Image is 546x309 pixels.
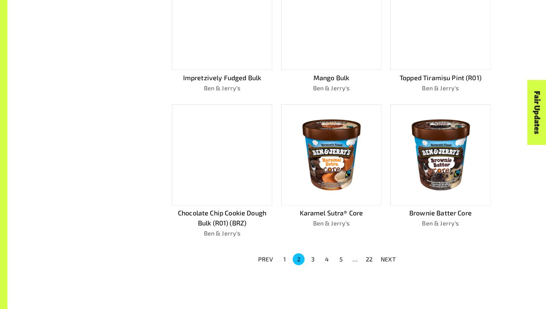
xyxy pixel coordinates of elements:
[381,255,396,264] p: NEXT
[279,253,290,265] button: Go to page 1
[293,253,305,265] button: page 2
[390,208,491,218] p: Brownie Batter Core
[258,255,273,264] p: PREV
[172,73,272,83] p: Impretzively Fudged Bulk
[281,219,381,228] p: Ben & Jerry's
[172,84,272,92] p: Ben & Jerry's
[281,208,381,218] p: Karamel Sutra® Core
[349,255,361,264] div: …
[281,73,381,83] p: Mango Bulk
[390,219,491,228] p: Ben & Jerry's
[390,73,491,83] p: Topped Tiramisu Pint (R01)
[281,84,381,92] p: Ben & Jerry's
[172,229,272,238] p: Ben & Jerry's
[254,253,400,266] nav: pagination navigation
[172,208,272,228] p: Chocolate Chip Cookie Dough Bulk (R01) (BRZ)
[307,253,319,265] button: Go to page 3
[335,253,347,265] button: Go to page 5
[254,253,277,266] button: PREV
[172,104,272,238] a: Chocolate Chip Cookie Dough Bulk (R01) (BRZ)Ben & Jerry's
[376,253,400,266] button: NEXT
[281,104,381,238] a: Karamel Sutra® CoreBen & Jerry's
[390,84,491,92] p: Ben & Jerry's
[321,253,333,265] button: Go to page 4
[390,104,491,238] a: Brownie Batter CoreBen & Jerry's
[363,253,375,265] button: Go to page 22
